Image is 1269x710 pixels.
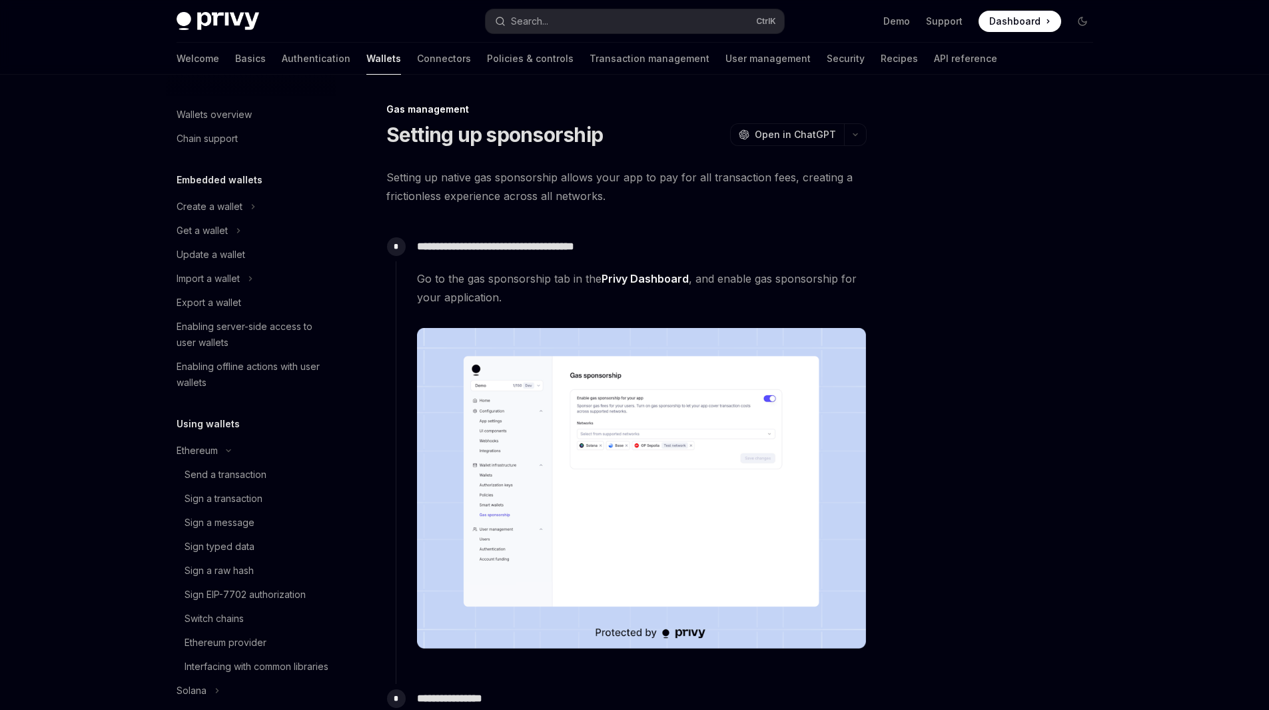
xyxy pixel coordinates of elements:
a: Authentication [282,43,350,75]
a: Transaction management [590,43,709,75]
div: Ethereum provider [185,635,266,651]
a: User management [725,43,811,75]
button: Toggle Create a wallet section [166,195,336,219]
a: Wallets overview [166,103,336,127]
div: Ethereum [177,443,218,459]
a: Enabling server-side access to user wallets [166,315,336,355]
a: Sign EIP-7702 authorization [166,583,336,607]
a: Enabling offline actions with user wallets [166,355,336,395]
a: Chain support [166,127,336,151]
div: Send a transaction [185,467,266,483]
div: Create a wallet [177,199,242,215]
div: Enabling offline actions with user wallets [177,359,328,391]
img: images/gas-sponsorship.png [417,328,866,649]
div: Solana [177,683,207,699]
a: Send a transaction [166,463,336,487]
a: API reference [934,43,997,75]
div: Sign a message [185,515,254,531]
a: Wallets [366,43,401,75]
a: Welcome [177,43,219,75]
div: Get a wallet [177,223,228,239]
div: Export a wallet [177,295,241,311]
div: Sign a transaction [185,491,262,507]
a: Ethereum provider [166,631,336,655]
div: Sign typed data [185,539,254,555]
a: Interfacing with common libraries [166,655,336,679]
span: Dashboard [989,15,1041,28]
div: Update a wallet [177,247,245,263]
button: Toggle Get a wallet section [166,219,336,243]
div: Chain support [177,131,238,147]
button: Toggle dark mode [1072,11,1093,32]
div: Gas management [386,103,867,116]
a: Recipes [881,43,918,75]
span: Go to the gas sponsorship tab in the , and enable gas sponsorship for your application. [417,269,866,307]
h5: Using wallets [177,416,240,432]
div: Sign EIP-7702 authorization [185,587,306,603]
a: Connectors [417,43,471,75]
a: Sign a transaction [166,487,336,511]
div: Wallets overview [177,107,252,123]
button: Open in ChatGPT [730,123,844,146]
button: Toggle Solana section [166,679,336,703]
div: Import a wallet [177,271,240,287]
div: Interfacing with common libraries [185,659,328,675]
div: Switch chains [185,611,244,627]
div: Search... [511,13,548,29]
span: Open in ChatGPT [755,128,836,141]
a: Export a wallet [166,291,336,315]
a: Dashboard [979,11,1061,32]
div: Sign a raw hash [185,563,254,579]
div: Enabling server-side access to user wallets [177,319,328,351]
button: Open search [486,9,784,33]
h1: Setting up sponsorship [386,123,604,147]
a: Basics [235,43,266,75]
a: Security [827,43,865,75]
a: Privy Dashboard [602,272,689,286]
a: Switch chains [166,607,336,631]
span: Ctrl K [756,16,776,27]
img: dark logo [177,12,259,31]
a: Sign a raw hash [166,559,336,583]
a: Policies & controls [487,43,574,75]
a: Demo [883,15,910,28]
button: Toggle Ethereum section [166,439,336,463]
a: Sign typed data [166,535,336,559]
span: Setting up native gas sponsorship allows your app to pay for all transaction fees, creating a fri... [386,168,867,205]
a: Update a wallet [166,243,336,267]
h5: Embedded wallets [177,172,262,188]
button: Toggle Import a wallet section [166,267,336,291]
a: Support [926,15,963,28]
a: Sign a message [166,511,336,535]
